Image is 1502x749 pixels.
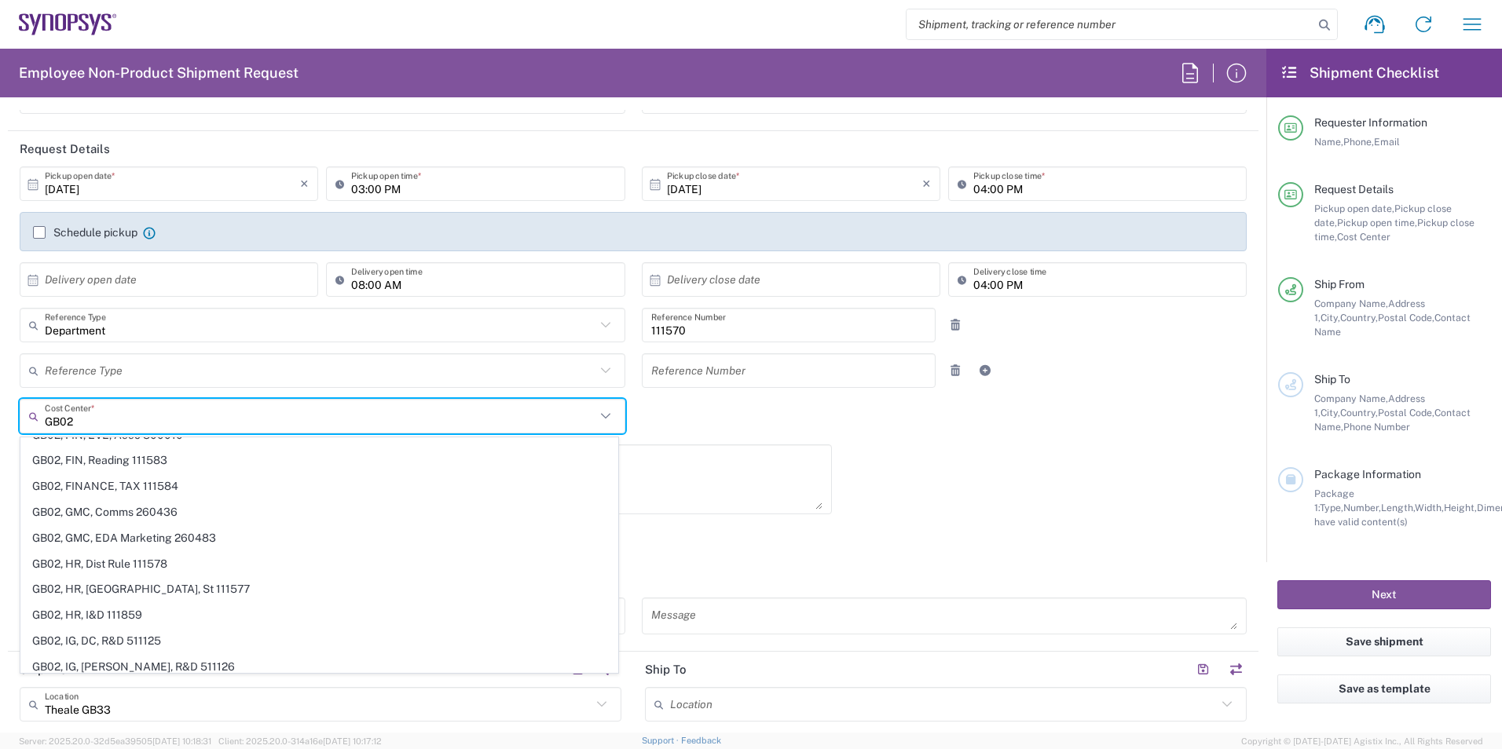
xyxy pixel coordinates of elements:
[1378,312,1434,323] span: Postal Code,
[1280,64,1439,82] h2: Shipment Checklist
[1277,580,1491,609] button: Next
[1337,217,1417,228] span: Pickup open time,
[21,500,617,524] span: GB02, GMC, Comms 260436
[1321,407,1340,418] span: City,
[944,314,966,336] a: Remove Reference
[944,360,966,382] a: Remove Reference
[1343,502,1381,513] span: Number,
[1314,278,1365,290] span: Ship From
[21,526,617,550] span: GB02, GMC, EDA Marketing 260483
[1314,183,1394,195] span: Request Details
[1381,502,1415,513] span: Length,
[1277,627,1491,656] button: Save shipment
[21,629,617,653] span: GB02, IG, DC, R&D 511125
[642,736,681,745] a: Support
[33,226,137,239] label: Schedule pickup
[218,736,382,746] span: Client: 2025.20.0-314a16e
[1314,116,1427,129] span: Requester Information
[323,736,382,746] span: [DATE] 10:17:12
[1314,203,1394,214] span: Pickup open date,
[1277,674,1491,703] button: Save as template
[1343,136,1374,148] span: Phone,
[1340,312,1378,323] span: Country,
[1337,231,1390,243] span: Cost Center
[1378,407,1434,418] span: Postal Code,
[1314,136,1343,148] span: Name,
[1415,502,1444,513] span: Width,
[1444,502,1477,513] span: Height,
[1343,421,1410,433] span: Phone Number
[19,64,299,82] h2: Employee Non-Product Shipment Request
[1314,373,1350,385] span: Ship To
[20,141,110,157] h2: Request Details
[300,171,309,196] i: ×
[922,171,931,196] i: ×
[21,655,617,679] span: GB02, IG, [PERSON_NAME], R&D 511126
[1321,312,1340,323] span: City,
[19,736,211,746] span: Server: 2025.20.0-32d5ea39505
[152,736,211,746] span: [DATE] 10:18:31
[907,9,1313,39] input: Shipment, tracking or reference number
[1314,298,1388,309] span: Company Name,
[1314,488,1354,513] span: Package 1:
[1314,393,1388,404] span: Company Name,
[21,552,617,576] span: GB02, HR, Dist Rule 111578
[21,603,617,627] span: GB02, HR, I&D 111859
[645,662,687,678] h2: Ship To
[1314,468,1421,480] span: Package Information
[1320,502,1343,513] span: Type,
[21,474,617,499] span: GB02, FINANCE, TAX 111584
[21,448,617,473] span: GB02, FIN, Reading 111583
[1241,734,1483,748] span: Copyright © [DATE]-[DATE] Agistix Inc., All Rights Reserved
[974,360,996,382] a: Add Reference
[21,577,617,601] span: GB02, HR, [GEOGRAPHIC_DATA], St 111577
[1340,407,1378,418] span: Country,
[681,736,721,745] a: Feedback
[1374,136,1400,148] span: Email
